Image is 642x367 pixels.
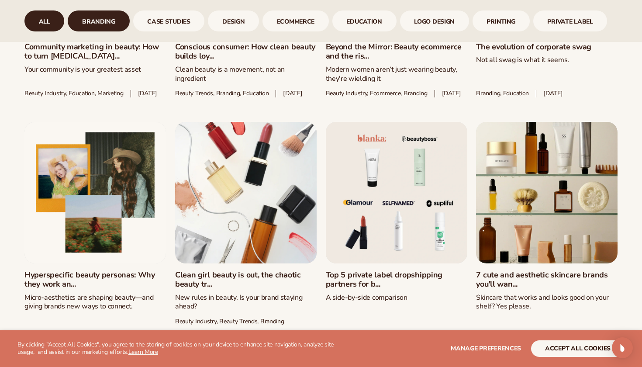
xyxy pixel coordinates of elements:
span: Manage preferences [451,344,521,353]
a: Clean girl beauty is out, the chaotic beauty tr... [175,270,317,289]
p: By clicking "Accept All Cookies", you agree to the storing of cookies on your device to enhance s... [17,341,341,356]
div: 6 / 9 [332,10,397,31]
a: 7 cute and aesthetic skincare brands you'll wan... [476,270,618,289]
button: Manage preferences [451,340,521,357]
div: 5 / 9 [262,10,329,31]
button: accept all cookies [531,340,625,357]
div: 3 / 9 [133,10,205,31]
a: Learn More [128,348,158,356]
a: The evolution of corporate swag [476,42,618,52]
div: 9 / 9 [533,10,607,31]
a: Community marketing in beauty: How to turn [MEDICAL_DATA]... [24,42,166,61]
a: logo design [400,10,469,31]
a: branding [68,10,129,31]
div: 7 / 9 [400,10,469,31]
a: design [208,10,259,31]
a: ecommerce [262,10,329,31]
div: 2 / 9 [68,10,129,31]
div: 8 / 9 [473,10,530,31]
a: All [24,10,64,31]
div: Open Intercom Messenger [612,337,633,358]
a: case studies [133,10,205,31]
div: 4 / 9 [208,10,259,31]
a: Top 5 private label dropshipping partners for b... [326,270,467,289]
a: Beyond the Mirror: Beauty ecommerce and the ris... [326,42,467,61]
a: Hyperspecific beauty personas: Why they work an... [24,270,166,289]
a: Private Label [533,10,607,31]
div: 1 / 9 [24,10,64,31]
a: Education [332,10,397,31]
a: Conscious consumer: How clean beauty builds loy... [175,42,317,61]
a: printing [473,10,530,31]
